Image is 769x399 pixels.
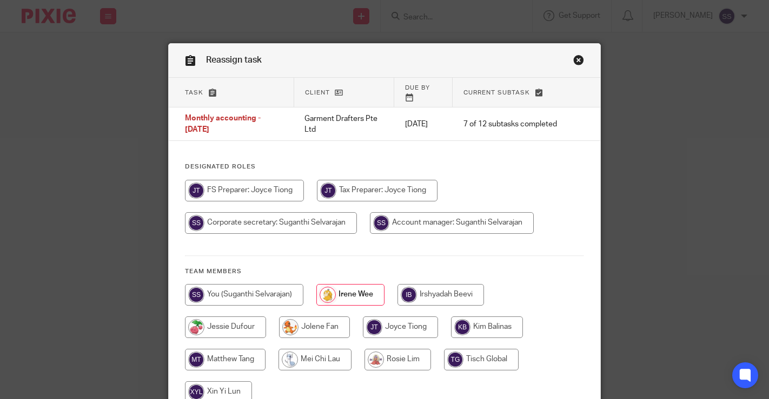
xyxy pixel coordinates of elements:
td: 7 of 12 subtasks completed [453,107,568,141]
span: Reassign task [206,56,262,64]
a: Close this dialog window [573,55,584,69]
span: Monthly accounting - [DATE] [185,115,261,134]
span: Task [185,90,203,96]
p: Garment Drafters Pte Ltd [304,113,383,136]
h4: Designated Roles [185,163,584,171]
span: Client [305,90,330,96]
span: Due by [405,85,430,91]
h4: Team members [185,267,584,276]
p: [DATE] [405,119,442,130]
span: Current subtask [463,90,530,96]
